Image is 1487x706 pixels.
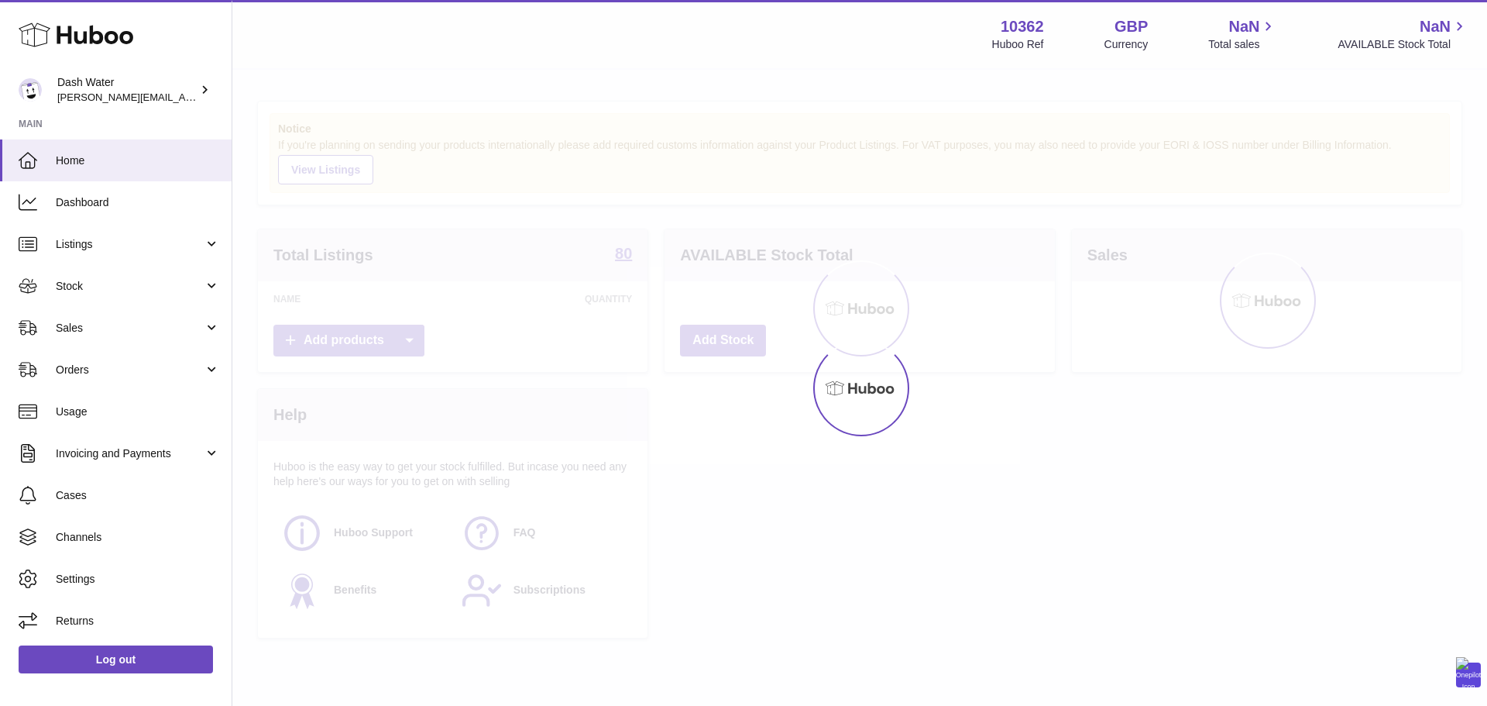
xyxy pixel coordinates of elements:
[1114,16,1148,37] strong: GBP
[56,321,204,336] span: Sales
[56,488,220,503] span: Cases
[56,237,204,252] span: Listings
[57,75,197,105] div: Dash Water
[56,405,220,419] span: Usage
[1338,16,1468,52] a: NaN AVAILABLE Stock Total
[56,614,220,629] span: Returns
[1338,37,1468,52] span: AVAILABLE Stock Total
[56,363,204,377] span: Orders
[57,91,311,103] span: [PERSON_NAME][EMAIL_ADDRESS][DOMAIN_NAME]
[1001,16,1044,37] strong: 10362
[56,153,220,168] span: Home
[1420,16,1451,37] span: NaN
[56,195,220,210] span: Dashboard
[1104,37,1149,52] div: Currency
[56,530,220,545] span: Channels
[1208,37,1277,52] span: Total sales
[1228,16,1259,37] span: NaN
[56,279,204,294] span: Stock
[19,78,42,102] img: james@dash-water.com
[19,646,213,673] a: Log out
[1208,16,1277,52] a: NaN Total sales
[56,446,204,461] span: Invoicing and Payments
[56,572,220,587] span: Settings
[992,37,1044,52] div: Huboo Ref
